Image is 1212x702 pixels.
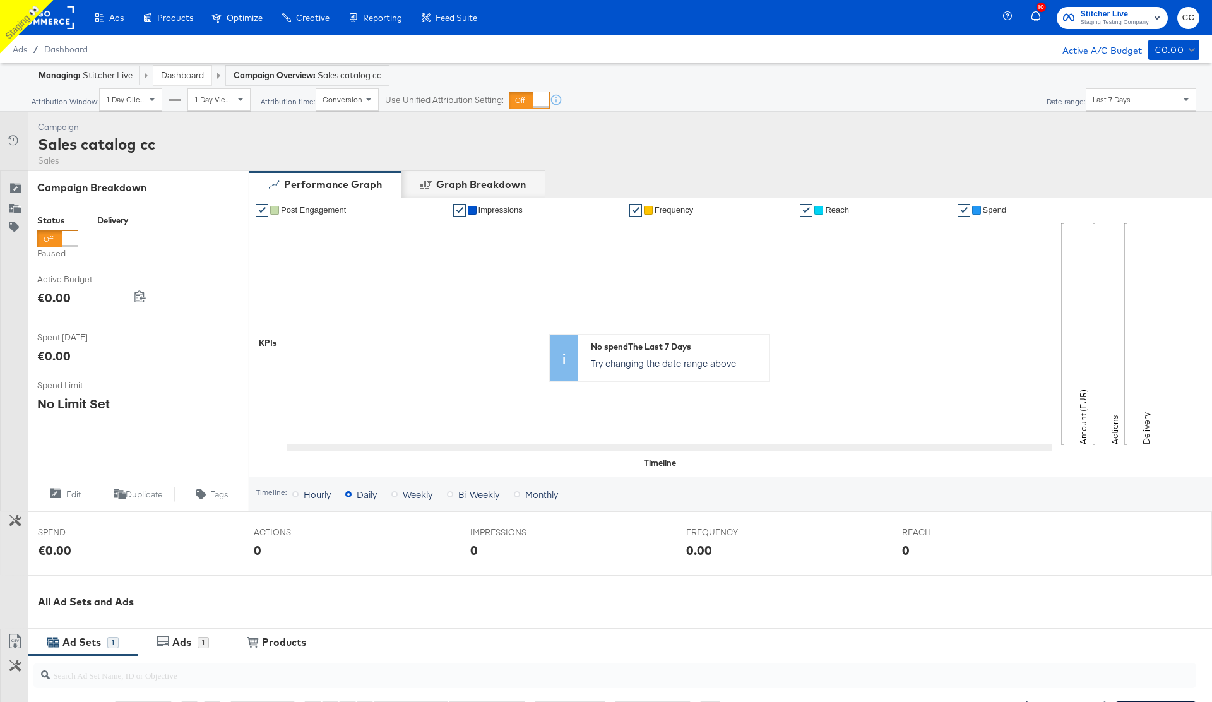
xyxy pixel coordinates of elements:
span: Post Engagement [281,205,346,215]
span: Creative [296,13,330,23]
span: Daily [357,488,377,501]
a: ✔ [256,204,268,217]
div: Products [262,635,306,650]
span: Tags [211,489,229,501]
span: 1 Day Clicks [106,95,147,104]
span: Spent [DATE] [37,331,132,343]
div: 0 [470,541,478,559]
label: Use Unified Attribution Setting: [385,94,504,106]
input: Search Ad Set Name, ID or Objective [50,658,1090,682]
span: CC [1182,11,1194,25]
span: Reporting [363,13,402,23]
div: Date range: [1046,97,1086,106]
span: Duplicate [126,489,163,501]
div: Sales catalog cc [38,133,155,155]
a: ✔ [453,204,466,217]
div: 10 [1037,3,1046,12]
span: Spend Limit [37,379,132,391]
span: Sales catalog cc [318,69,381,81]
span: Conversion [323,95,362,104]
div: Delivery [97,215,128,227]
div: 0 [902,541,910,559]
span: Ads [13,44,27,54]
div: €0.00 [37,347,71,365]
strong: Managing: [39,70,81,80]
div: Ads [172,635,191,650]
span: / [27,44,44,54]
div: No spend The Last 7 Days [591,341,763,353]
div: Attribution Window: [31,97,99,106]
span: Staging Testing Company [1081,18,1149,28]
div: All Ad Sets and Ads [38,595,1212,609]
button: CC [1177,7,1199,29]
a: Dashboard [161,69,204,81]
div: Active A/C Budget [1049,40,1142,59]
div: Campaign Breakdown [37,181,239,195]
div: Status [37,215,78,227]
a: ✔ [958,204,970,217]
button: 10 [1029,6,1050,30]
div: 0 [254,541,261,559]
span: Stitcher Live [1081,8,1149,21]
div: No Limit Set [37,395,110,413]
div: 1 [198,637,209,648]
span: Products [157,13,193,23]
div: €0.00 [1155,42,1184,58]
div: €0.00 [37,289,71,307]
button: €0.00 [1148,40,1199,60]
strong: Campaign Overview: [234,70,316,80]
div: Ad Sets [62,635,101,650]
div: Performance Graph [284,177,382,192]
span: Feed Suite [436,13,477,23]
button: Stitcher LiveStaging Testing Company [1057,7,1168,29]
div: Campaign [38,121,155,133]
span: Reach [825,205,849,215]
span: Monthly [525,488,558,501]
div: Graph Breakdown [436,177,526,192]
span: SPEND [38,526,133,538]
span: FREQUENCY [686,526,781,538]
div: Stitcher Live [39,69,133,81]
button: Duplicate [102,487,175,502]
div: Timeline: [256,488,287,497]
div: 1 [107,637,119,648]
span: ACTIONS [254,526,348,538]
span: REACH [902,526,997,538]
button: Tags [175,487,249,502]
a: ✔ [800,204,812,217]
a: Dashboard [44,44,88,54]
span: Spend [983,205,1007,215]
span: Edit [66,489,81,501]
span: 1 Day Views [194,95,235,104]
span: Frequency [655,205,693,215]
div: Attribution time: [260,97,316,106]
a: ✔ [629,204,642,217]
span: Bi-Weekly [458,488,499,501]
span: Impressions [478,205,523,215]
span: Hourly [304,488,331,501]
span: Optimize [227,13,263,23]
span: Weekly [403,488,432,501]
span: Last 7 Days [1093,95,1131,104]
button: Edit [28,487,102,502]
span: IMPRESSIONS [470,526,565,538]
span: Active Budget [37,273,132,285]
div: Sales [38,155,155,167]
p: Try changing the date range above [591,357,763,369]
span: Ads [109,13,124,23]
label: Paused [37,247,78,259]
div: 0.00 [686,541,712,559]
div: €0.00 [38,541,71,559]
